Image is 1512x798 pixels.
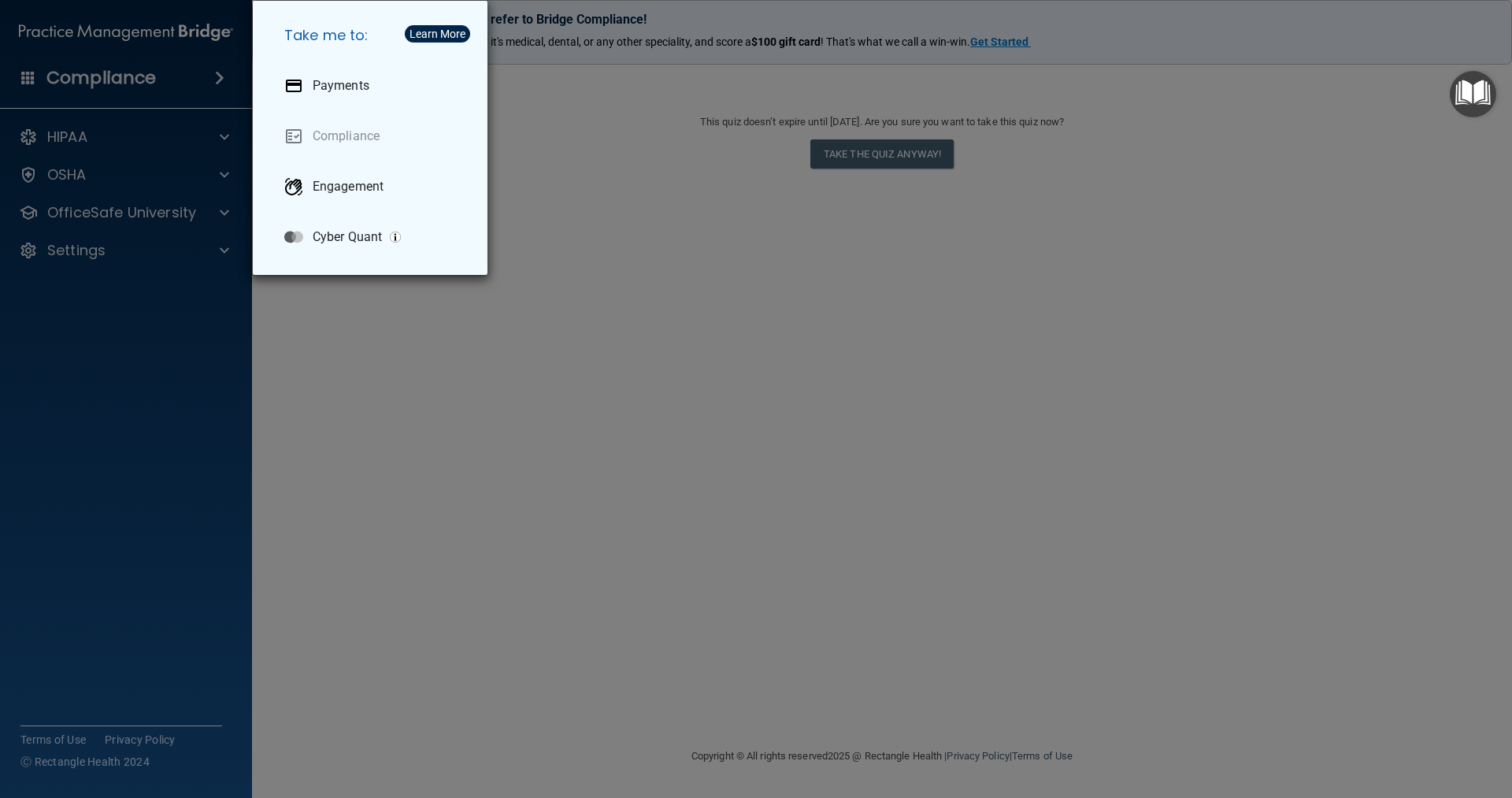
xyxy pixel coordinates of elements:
[272,13,475,58] h5: Take me to:
[409,28,465,39] div: Learn More
[1450,71,1496,117] button: Open Resource Center
[272,215,475,259] a: Cyber Quant
[272,114,475,158] a: Compliance
[313,179,384,195] p: Engagement
[313,229,382,245] p: Cyber Quant
[272,64,475,108] a: Payments
[313,78,369,94] p: Payments
[272,165,475,209] a: Engagement
[405,25,470,43] button: Learn More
